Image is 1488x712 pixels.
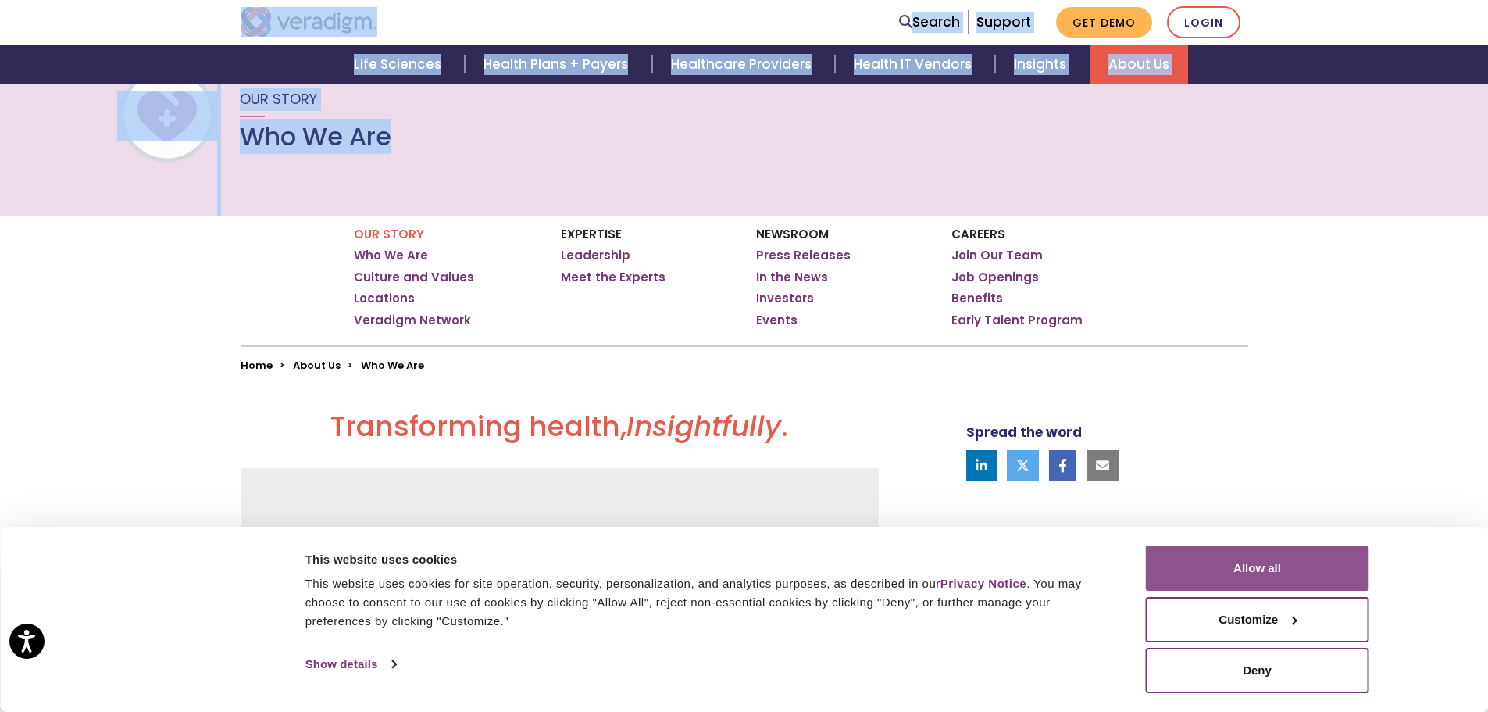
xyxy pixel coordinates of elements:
a: Get Demo [1056,7,1152,38]
a: About Us [1090,45,1188,84]
div: This website uses cookies for site operation, security, personalization, and analytics purposes, ... [305,574,1111,631]
a: Benefits [951,291,1003,306]
a: Home [241,358,273,373]
a: Login [1167,6,1240,38]
h2: Transforming health, . [241,410,879,456]
a: Healthcare Providers [652,45,835,84]
a: Culture and Values [354,270,474,285]
div: This website uses cookies [305,550,1111,569]
a: Meet the Experts [561,270,665,285]
a: Job Openings [951,270,1039,285]
em: Insightfully [626,406,781,446]
h1: Who We Are [240,122,391,152]
a: Life Sciences [335,45,465,84]
a: Press Releases [756,248,851,263]
a: Veradigm Network [354,313,471,328]
a: Join Our Team [951,248,1043,263]
button: Allow all [1146,546,1369,591]
a: Events [756,313,798,328]
strong: Spread the word [966,423,1082,442]
button: Deny [1146,648,1369,693]
a: Leadership [561,248,630,263]
a: Early Talent Program [951,313,1083,328]
a: Health IT Vendors [835,45,995,84]
a: About Us [293,358,341,373]
button: Customize [1146,597,1369,642]
img: Veradigm logo [241,7,377,37]
a: Support [976,13,1031,31]
a: Locations [354,291,415,306]
a: In the News [756,270,828,285]
a: Privacy Notice [940,577,1026,590]
a: Show details [305,653,396,676]
a: Investors [756,291,814,306]
a: Search [899,12,960,33]
a: Insights [995,45,1090,84]
a: Who We Are [354,248,428,263]
span: Our Story [240,89,317,109]
a: Health Plans + Payers [465,45,651,84]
